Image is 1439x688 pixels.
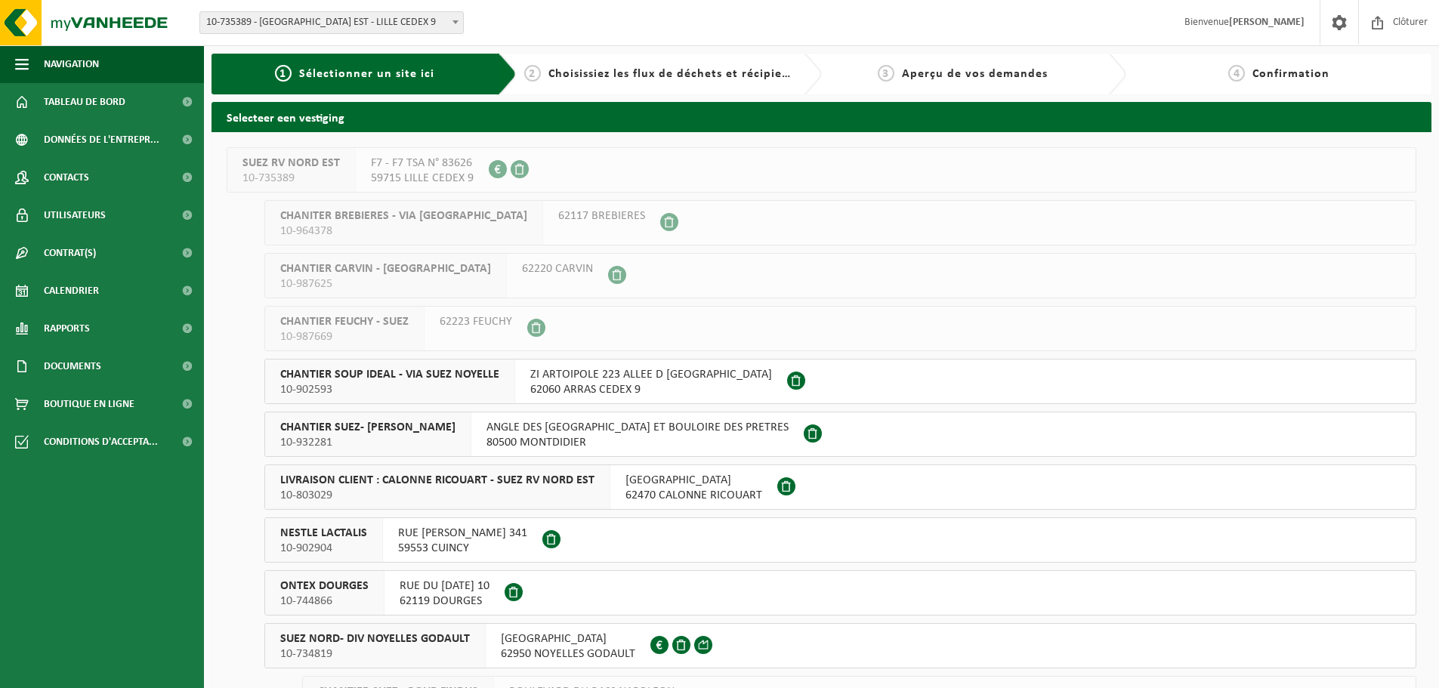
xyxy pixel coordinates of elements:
[200,12,463,33] span: 10-735389 - SUEZ RV NORD EST - LILLE CEDEX 9
[524,65,541,82] span: 2
[280,261,491,276] span: CHANTIER CARVIN - [GEOGRAPHIC_DATA]
[902,68,1048,80] span: Aperçu de vos demandes
[264,359,1416,404] button: CHANTIER SOUP IDEAL - VIA SUEZ NOYELLE 10-902593 ZI ARTOIPOLE 223 ALLEE D [GEOGRAPHIC_DATA]62060 ...
[44,45,99,83] span: Navigation
[558,208,645,224] span: 62117 BREBIERES
[280,224,527,239] span: 10-964378
[44,423,158,461] span: Conditions d'accepta...
[530,382,772,397] span: 62060 ARRAS CEDEX 9
[625,488,762,503] span: 62470 CALONNE RICOUART
[280,488,594,503] span: 10-803029
[44,310,90,347] span: Rapports
[280,276,491,292] span: 10-987625
[280,329,409,344] span: 10-987669
[44,347,101,385] span: Documents
[280,631,470,646] span: SUEZ NORD- DIV NOYELLES GODAULT
[280,594,369,609] span: 10-744866
[522,261,593,276] span: 62220 CARVIN
[1252,68,1329,80] span: Confirmation
[264,570,1416,615] button: ONTEX DOURGES 10-744866 RUE DU [DATE] 1062119 DOURGES
[280,473,594,488] span: LIVRAISON CLIENT : CALONNE RICOUART - SUEZ RV NORD EST
[44,385,134,423] span: Boutique en ligne
[44,159,89,196] span: Contacts
[280,646,470,662] span: 10-734819
[242,171,340,186] span: 10-735389
[371,171,474,186] span: 59715 LILLE CEDEX 9
[398,526,527,541] span: RUE [PERSON_NAME] 341
[299,68,434,80] span: Sélectionner un site ici
[44,272,99,310] span: Calendrier
[1229,17,1305,28] strong: [PERSON_NAME]
[264,517,1416,563] button: NESTLE LACTALIS 10-902904 RUE [PERSON_NAME] 34159553 CUINCY
[280,314,409,329] span: CHANTIER FEUCHY - SUEZ
[264,412,1416,457] button: CHANTIER SUEZ- [PERSON_NAME] 10-932281 ANGLE DES [GEOGRAPHIC_DATA] ET BOULOIRE DES PRETRES80500 M...
[398,541,527,556] span: 59553 CUINCY
[440,314,512,329] span: 62223 FEUCHY
[44,83,125,121] span: Tableau de bord
[280,420,455,435] span: CHANTIER SUEZ- [PERSON_NAME]
[280,382,499,397] span: 10-902593
[548,68,800,80] span: Choisissiez les flux de déchets et récipients
[878,65,894,82] span: 3
[280,578,369,594] span: ONTEX DOURGES
[280,526,367,541] span: NESTLE LACTALIS
[280,435,455,450] span: 10-932281
[280,367,499,382] span: CHANTIER SOUP IDEAL - VIA SUEZ NOYELLE
[371,156,474,171] span: F7 - F7 TSA N° 83626
[264,464,1416,510] button: LIVRAISON CLIENT : CALONNE RICOUART - SUEZ RV NORD EST 10-803029 [GEOGRAPHIC_DATA]62470 CALONNE R...
[44,234,96,272] span: Contrat(s)
[400,594,489,609] span: 62119 DOURGES
[530,367,772,382] span: ZI ARTOIPOLE 223 ALLEE D [GEOGRAPHIC_DATA]
[264,623,1416,668] button: SUEZ NORD- DIV NOYELLES GODAULT 10-734819 [GEOGRAPHIC_DATA]62950 NOYELLES GODAULT
[242,156,340,171] span: SUEZ RV NORD EST
[212,102,1431,131] h2: Selecteer een vestiging
[486,435,789,450] span: 80500 MONTDIDIER
[486,420,789,435] span: ANGLE DES [GEOGRAPHIC_DATA] ET BOULOIRE DES PRETRES
[625,473,762,488] span: [GEOGRAPHIC_DATA]
[280,541,367,556] span: 10-902904
[501,631,635,646] span: [GEOGRAPHIC_DATA]
[44,121,159,159] span: Données de l'entrepr...
[44,196,106,234] span: Utilisateurs
[501,646,635,662] span: 62950 NOYELLES GODAULT
[1228,65,1245,82] span: 4
[400,578,489,594] span: RUE DU [DATE] 10
[280,208,527,224] span: CHANITER BREBIERES - VIA [GEOGRAPHIC_DATA]
[199,11,464,34] span: 10-735389 - SUEZ RV NORD EST - LILLE CEDEX 9
[275,65,292,82] span: 1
